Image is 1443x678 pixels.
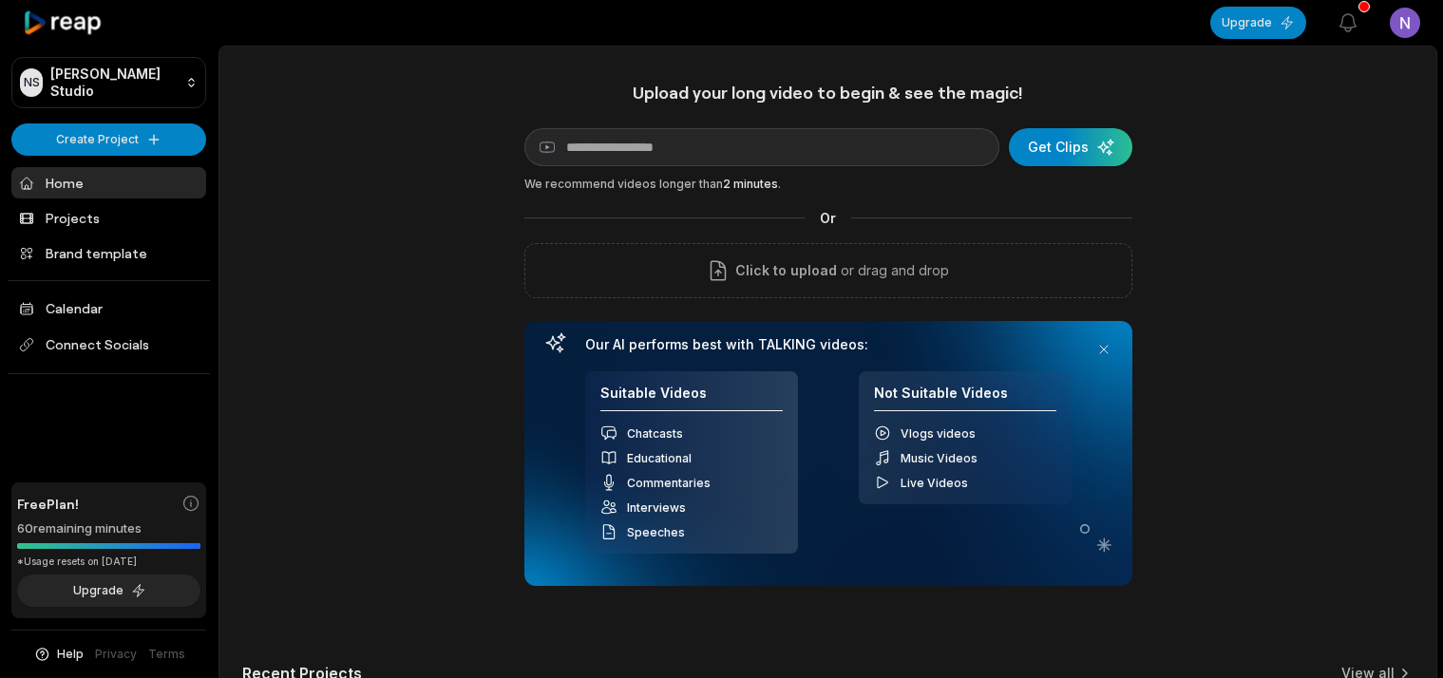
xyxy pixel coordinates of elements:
[11,123,206,156] button: Create Project
[524,82,1132,104] h1: Upload your long video to begin & see the magic!
[805,208,851,228] span: Or
[874,385,1056,412] h4: Not Suitable Videos
[627,525,685,539] span: Speeches
[585,336,1072,353] h3: Our AI performs best with TALKING videos:
[627,426,683,441] span: Chatcasts
[901,426,976,441] span: Vlogs videos
[1210,7,1306,39] button: Upgrade
[1009,128,1132,166] button: Get Clips
[735,259,837,282] span: Click to upload
[627,500,686,515] span: Interviews
[33,646,84,663] button: Help
[627,476,711,490] span: Commentaries
[837,259,949,282] p: or drag and drop
[50,66,178,100] p: [PERSON_NAME] Studio
[723,177,778,191] span: 2 minutes
[600,385,783,412] h4: Suitable Videos
[901,476,968,490] span: Live Videos
[11,167,206,198] a: Home
[20,68,43,97] div: NS
[148,646,185,663] a: Terms
[11,202,206,234] a: Projects
[901,451,978,465] span: Music Videos
[17,574,200,607] button: Upgrade
[627,451,692,465] span: Educational
[57,646,84,663] span: Help
[11,237,206,269] a: Brand template
[17,494,79,514] span: Free Plan!
[95,646,137,663] a: Privacy
[11,292,206,324] a: Calendar
[524,176,1132,193] div: We recommend videos longer than .
[17,519,200,538] div: 60 remaining minutes
[17,555,200,569] div: *Usage resets on [DATE]
[11,328,206,362] span: Connect Socials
